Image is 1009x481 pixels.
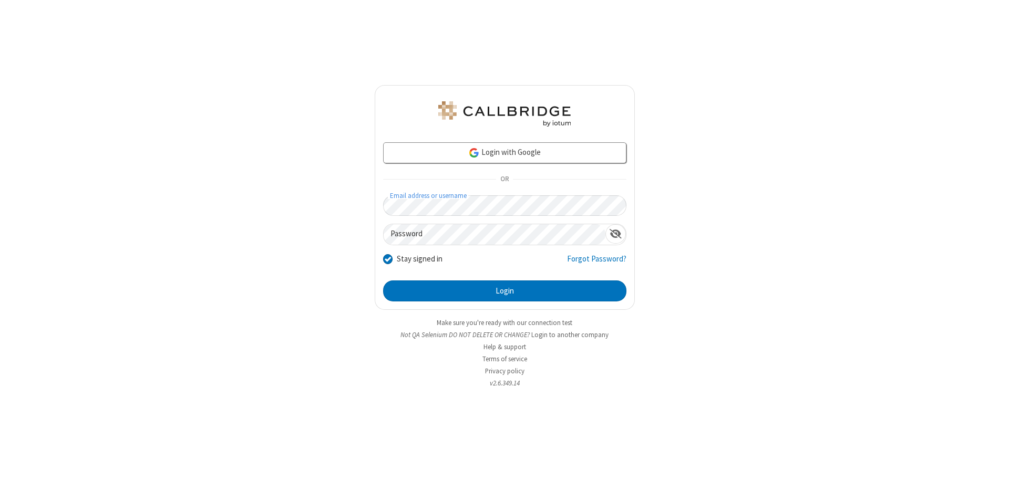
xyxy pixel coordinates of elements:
img: google-icon.png [468,147,480,159]
a: Terms of service [482,354,527,363]
input: Email address or username [383,195,626,216]
li: v2.6.349.14 [375,378,635,388]
a: Help & support [483,342,526,351]
li: Not QA Selenium DO NOT DELETE OR CHANGE? [375,330,635,340]
div: Show password [605,224,626,244]
a: Login with Google [383,142,626,163]
img: QA Selenium DO NOT DELETE OR CHANGE [436,101,573,127]
iframe: Chat [983,454,1001,474]
button: Login to another company [531,330,609,340]
span: OR [496,172,513,187]
a: Forgot Password? [567,253,626,273]
a: Privacy policy [485,367,524,375]
input: Password [384,224,605,245]
a: Make sure you're ready with our connection test [437,318,572,327]
button: Login [383,280,626,301]
label: Stay signed in [397,253,442,265]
